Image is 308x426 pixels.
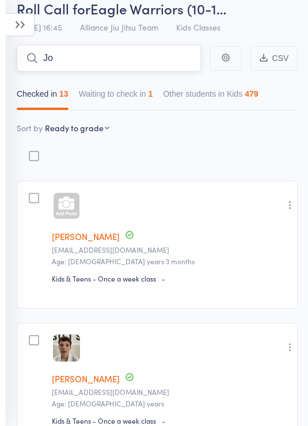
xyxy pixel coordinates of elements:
[52,416,156,425] div: Kids & Teens - Once a week class
[79,83,153,110] button: Waiting to check in1
[176,21,220,33] span: Kids Classes
[59,89,69,98] div: 13
[45,122,104,134] div: Ready to grade
[17,45,201,71] input: Search by name
[17,21,62,33] span: [DATE] 16:45
[80,21,158,33] span: Alliance Jiu Jitsu Team
[52,388,290,396] small: shanexharvey@gmail.com
[52,230,120,242] a: [PERSON_NAME]
[53,334,80,362] img: image1753687722.png
[245,89,258,98] div: 479
[17,83,69,110] button: Checked in13
[52,246,290,254] small: Woods_H@hotmail.com
[52,372,120,385] a: [PERSON_NAME]
[250,46,298,71] button: CSV
[163,83,258,110] button: Other students in Kids479
[162,416,165,425] div: -
[52,398,164,408] span: Age: [DEMOGRAPHIC_DATA] years
[149,89,153,98] div: 1
[162,273,165,283] div: -
[17,122,43,134] label: Sort by
[52,256,195,266] span: Age: [DEMOGRAPHIC_DATA] years 3 months
[52,273,156,283] div: Kids & Teens - Once a week class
